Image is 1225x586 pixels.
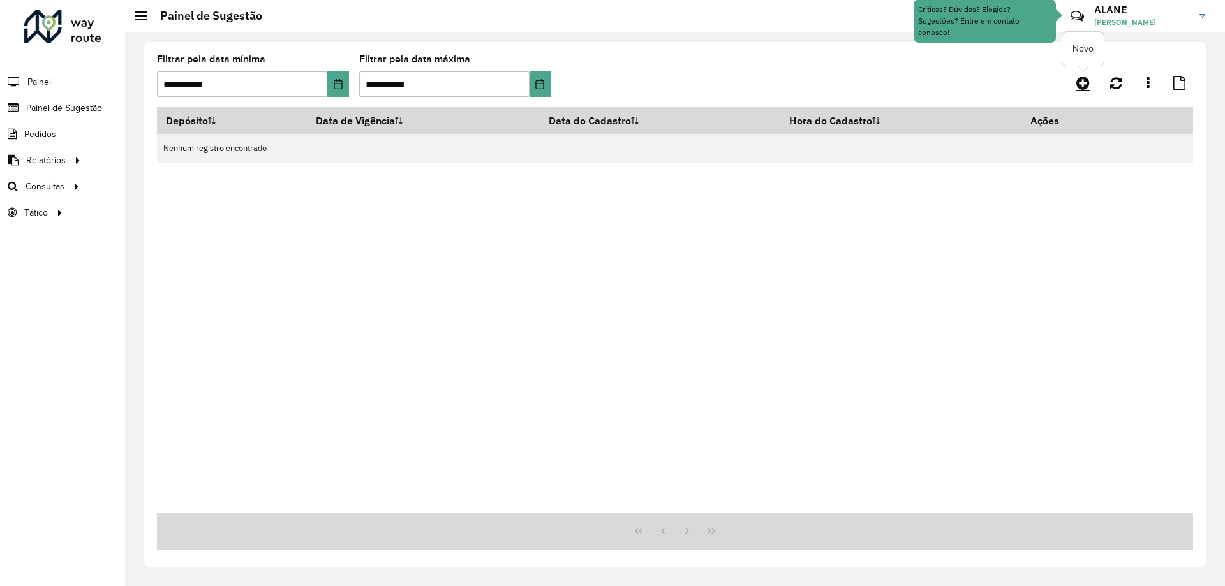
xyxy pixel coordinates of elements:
[308,107,540,134] th: Data de Vigência
[24,206,48,219] span: Tático
[157,52,265,67] label: Filtrar pela data mínima
[1094,4,1190,16] h3: ALANE
[540,107,780,134] th: Data do Cadastro
[147,9,262,23] h2: Painel de Sugestão
[26,180,64,193] span: Consultas
[780,107,1022,134] th: Hora do Cadastro
[157,107,308,134] th: Depósito
[327,71,348,97] button: Choose Date
[24,128,56,141] span: Pedidos
[157,134,1193,163] td: Nenhum registro encontrado
[1062,32,1104,66] div: Novo
[530,71,551,97] button: Choose Date
[26,101,102,115] span: Painel de Sugestão
[1094,17,1190,28] span: [PERSON_NAME]
[27,75,51,89] span: Painel
[26,154,66,167] span: Relatórios
[1021,107,1098,134] th: Ações
[1064,3,1091,30] a: Contato Rápido
[359,52,470,67] label: Filtrar pela data máxima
